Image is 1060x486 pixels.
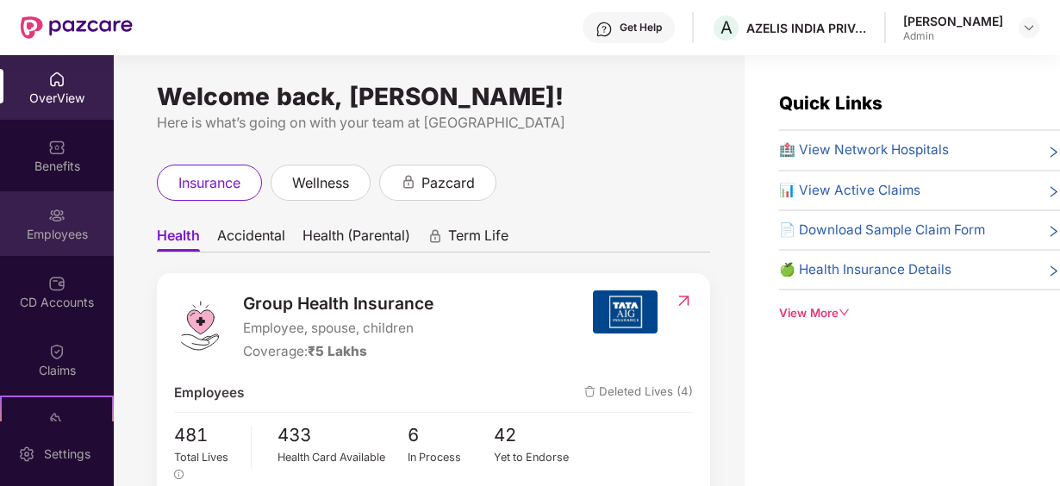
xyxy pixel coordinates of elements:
span: 🏥 View Network Hospitals [779,140,949,160]
span: Deleted Lives (4) [584,383,693,403]
span: A [720,17,733,38]
div: Coverage: [243,341,433,362]
span: 6 [408,421,494,449]
span: 📊 View Active Claims [779,180,920,201]
span: 📄 Download Sample Claim Form [779,220,985,240]
div: Get Help [620,21,662,34]
img: svg+xml;base64,PHN2ZyBpZD0iU2V0dGluZy0yMHgyMCIgeG1sbnM9Imh0dHA6Ly93d3cudzMub3JnLzIwMDAvc3ZnIiB3aW... [18,445,35,463]
img: logo [174,300,226,352]
img: svg+xml;base64,PHN2ZyBpZD0iQ2xhaW0iIHhtbG5zPSJodHRwOi8vd3d3LnczLm9yZy8yMDAwL3N2ZyIgd2lkdGg9IjIwIi... [48,343,65,360]
div: In Process [408,449,494,466]
div: View More [779,304,1060,322]
div: Settings [39,445,96,463]
div: Yet to Endorse [494,449,580,466]
span: 42 [494,421,580,449]
span: info-circle [174,470,184,479]
img: New Pazcare Logo [21,16,133,39]
div: Welcome back, [PERSON_NAME]! [157,90,710,103]
img: svg+xml;base64,PHN2ZyB4bWxucz0iaHR0cDovL3d3dy53My5vcmcvMjAwMC9zdmciIHdpZHRoPSIyMSIgaGVpZ2h0PSIyMC... [48,411,65,428]
span: 🍏 Health Insurance Details [779,259,951,280]
span: 481 [174,421,239,449]
span: Health [157,227,200,252]
div: AZELIS INDIA PRIVATE LIMITED [746,20,867,36]
span: 433 [277,421,408,449]
span: right [1047,263,1060,280]
img: deleteIcon [584,386,595,397]
span: down [839,307,850,318]
img: svg+xml;base64,PHN2ZyBpZD0iSGVscC0zMngzMiIgeG1sbnM9Imh0dHA6Ly93d3cudzMub3JnLzIwMDAvc3ZnIiB3aWR0aD... [595,21,613,38]
span: Group Health Insurance [243,290,433,316]
div: Here is what’s going on with your team at [GEOGRAPHIC_DATA] [157,112,710,134]
img: svg+xml;base64,PHN2ZyBpZD0iSG9tZSIgeG1sbnM9Imh0dHA6Ly93d3cudzMub3JnLzIwMDAvc3ZnIiB3aWR0aD0iMjAiIG... [48,71,65,88]
span: Accidental [217,227,285,252]
div: Health Card Available [277,449,408,466]
span: pazcard [421,172,475,194]
span: Total Lives [174,451,228,464]
img: svg+xml;base64,PHN2ZyBpZD0iQmVuZWZpdHMiIHhtbG5zPSJodHRwOi8vd3d3LnczLm9yZy8yMDAwL3N2ZyIgd2lkdGg9Ij... [48,139,65,156]
div: Admin [903,29,1003,43]
span: Employees [174,383,244,403]
img: svg+xml;base64,PHN2ZyBpZD0iQ0RfQWNjb3VudHMiIGRhdGEtbmFtZT0iQ0QgQWNjb3VudHMiIHhtbG5zPSJodHRwOi8vd3... [48,275,65,292]
img: svg+xml;base64,PHN2ZyBpZD0iRW1wbG95ZWVzIiB4bWxucz0iaHR0cDovL3d3dy53My5vcmcvMjAwMC9zdmciIHdpZHRoPS... [48,207,65,224]
img: RedirectIcon [675,292,693,309]
img: svg+xml;base64,PHN2ZyBpZD0iRHJvcGRvd24tMzJ4MzIiIHhtbG5zPSJodHRwOi8vd3d3LnczLm9yZy8yMDAwL3N2ZyIgd2... [1022,21,1036,34]
span: Health (Parental) [302,227,410,252]
span: right [1047,143,1060,160]
span: right [1047,223,1060,240]
div: animation [401,174,416,190]
span: Employee, spouse, children [243,318,433,339]
span: Term Life [448,227,508,252]
span: ₹5 Lakhs [308,343,367,359]
div: animation [427,228,443,244]
div: [PERSON_NAME] [903,13,1003,29]
span: wellness [292,172,349,194]
img: insurerIcon [593,290,658,333]
span: Quick Links [779,92,882,114]
span: insurance [178,172,240,194]
span: right [1047,184,1060,201]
